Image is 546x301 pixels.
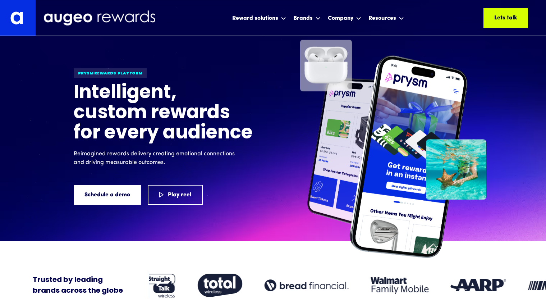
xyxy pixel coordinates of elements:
div: Company [326,8,363,27]
h1: Intelligent, custom rewards for every audience [74,83,253,144]
div: Reward solutions [230,8,288,27]
p: Reimagined rewards delivery creating emotional connections and driving measurable outcomes. [74,150,239,167]
a: Schedule a demo [74,185,141,205]
div: Trusted by leading brands across the globe [33,275,123,296]
div: Brands [292,8,322,27]
div: Reward solutions [232,14,278,23]
div: Brands [293,14,313,23]
img: Client logo: Walmart Family Mobile [371,277,429,294]
a: Lets talk [483,8,528,28]
a: Play reel [148,185,203,205]
div: Resources [368,14,396,23]
div: Prysm Rewards platform [74,68,147,78]
div: Company [328,14,353,23]
div: Resources [367,8,406,27]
